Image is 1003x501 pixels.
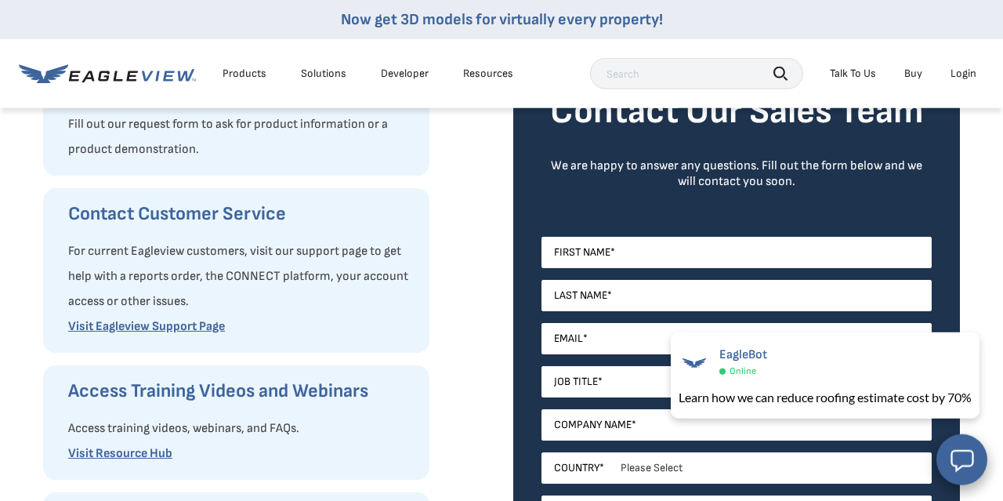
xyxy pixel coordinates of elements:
strong: Contact Our Sales Team [550,90,924,133]
span: EagleBot [719,347,767,362]
div: Products [223,67,266,81]
div: Talk To Us [830,67,876,81]
a: Now get 3D models for virtually every property! [341,10,663,29]
button: Open chat window [936,434,987,485]
div: Learn how we can reduce roofing estimate cost by 70% [679,388,972,407]
div: Solutions [301,67,346,81]
p: Fill out our request form to ask for product information or a product demonstration. [68,112,414,162]
a: Buy [904,67,922,81]
div: We are happy to answer any questions. Fill out the form below and we will contact you soon. [541,158,932,190]
input: Search [590,58,803,89]
p: Access training videos, webinars, and FAQs. [68,416,414,441]
img: EagleBot [679,347,710,379]
a: Visit Resource Hub [68,446,172,461]
div: Login [950,67,976,81]
h3: Access Training Videos and Webinars [68,379,414,404]
a: Developer [381,67,429,81]
p: For current Eagleview customers, visit our support page to get help with a reports order, the CON... [68,239,414,314]
h3: Contact Customer Service [68,201,414,227]
span: Online [730,365,756,377]
div: Resources [463,67,513,81]
a: Visit Eagleview Support Page [68,319,225,334]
